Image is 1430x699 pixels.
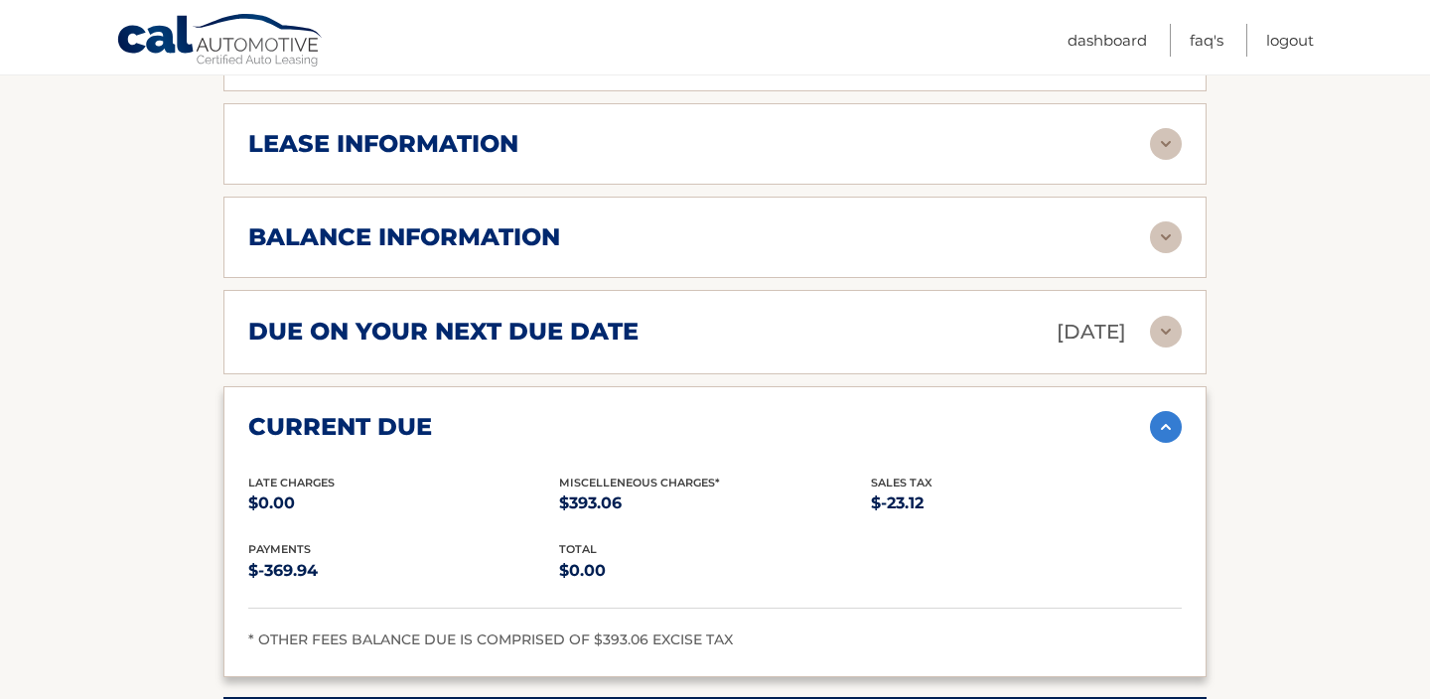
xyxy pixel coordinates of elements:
[559,476,720,489] span: Miscelleneous Charges*
[116,13,325,70] a: Cal Automotive
[248,489,559,517] p: $0.00
[1057,315,1126,349] p: [DATE]
[559,557,870,585] p: $0.00
[248,542,311,556] span: payments
[248,557,559,585] p: $-369.94
[248,412,432,442] h2: current due
[1068,24,1147,57] a: Dashboard
[1150,128,1182,160] img: accordion-rest.svg
[248,129,518,159] h2: lease information
[248,317,639,347] h2: due on your next due date
[1150,221,1182,253] img: accordion-rest.svg
[871,489,1182,517] p: $-23.12
[1190,24,1223,57] a: FAQ's
[248,629,1182,652] div: * OTHER FEES BALANCE DUE IS COMPRISED OF $393.06 EXCISE TAX
[559,489,870,517] p: $393.06
[1266,24,1314,57] a: Logout
[1150,316,1182,348] img: accordion-rest.svg
[559,542,597,556] span: total
[248,222,560,252] h2: balance information
[1150,411,1182,443] img: accordion-active.svg
[248,476,335,489] span: Late Charges
[871,476,932,489] span: Sales Tax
